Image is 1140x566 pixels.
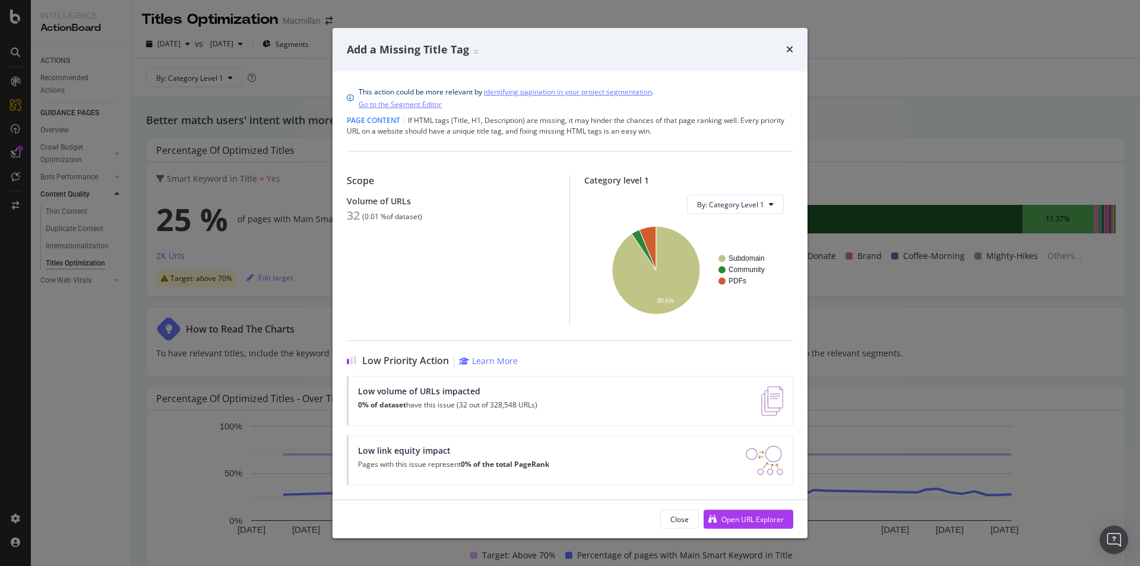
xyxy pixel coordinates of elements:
[347,175,555,186] div: Scope
[729,266,765,274] text: Community
[332,28,807,539] div: modal
[359,86,654,110] div: This action could be more relevant by .
[358,401,537,409] p: have this issue (32 out of 328,548 URLs)
[670,514,689,524] div: Close
[704,510,793,529] button: Open URL Explorer
[362,355,449,366] span: Low Priority Action
[786,42,793,58] div: times
[484,86,652,98] a: identifying pagination in your project segmentation
[660,510,699,529] button: Close
[347,196,555,206] div: Volume of URLs
[362,213,422,221] div: ( 0.01 % of dataset )
[358,460,549,469] p: Pages with this issue represent
[584,175,793,185] div: Category level 1
[729,255,765,263] text: Subdomain
[358,445,549,456] div: Low link equity impact
[347,115,400,125] span: Page Content
[347,42,469,56] span: Add a Missing Title Tag
[358,400,406,410] strong: 0% of dataset
[472,355,518,366] div: Learn More
[461,459,549,469] strong: 0% of the total PageRank
[746,445,783,475] img: DDxVyA23.png
[761,386,783,416] img: e5DMFwAAAABJRU5ErkJggg==
[402,115,406,125] span: |
[347,86,793,110] div: info banner
[358,386,537,396] div: Low volume of URLs impacted
[657,298,674,305] text: 90.6%
[347,208,360,223] div: 32
[474,50,479,53] img: Equal
[1100,526,1128,554] div: Open Intercom Messenger
[729,277,746,286] text: PDFs
[347,115,793,137] div: If HTML tags (Title, H1, Description) are missing, it may hinder the chances of that page ranking...
[594,223,784,317] svg: A chart.
[459,355,518,366] a: Learn More
[721,514,784,524] div: Open URL Explorer
[697,200,764,210] span: By: Category Level 1
[687,195,784,214] button: By: Category Level 1
[359,98,442,110] a: Go to the Segment Editor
